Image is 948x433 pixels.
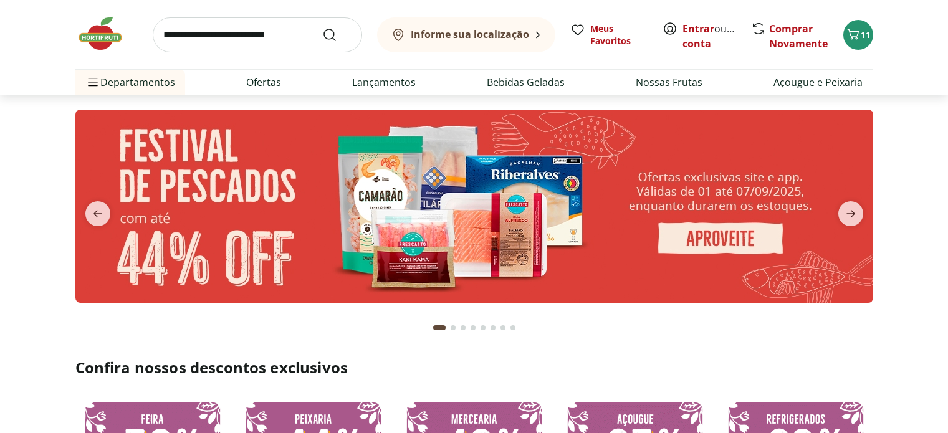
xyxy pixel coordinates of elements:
input: search [153,17,362,52]
a: Nossas Frutas [636,75,702,90]
button: Current page from fs-carousel [431,313,448,343]
button: Go to page 2 from fs-carousel [448,313,458,343]
span: ou [682,21,738,51]
button: next [828,201,873,226]
a: Bebidas Geladas [487,75,565,90]
button: Carrinho [843,20,873,50]
a: Lançamentos [352,75,416,90]
button: Go to page 6 from fs-carousel [488,313,498,343]
button: Go to page 3 from fs-carousel [458,313,468,343]
span: Meus Favoritos [590,22,648,47]
button: Go to page 4 from fs-carousel [468,313,478,343]
span: 11 [861,29,871,40]
button: Menu [85,67,100,97]
a: Comprar Novamente [769,22,828,50]
a: Criar conta [682,22,751,50]
img: Hortifruti [75,15,138,52]
button: Go to page 5 from fs-carousel [478,313,488,343]
button: previous [75,201,120,226]
button: Informe sua localização [377,17,555,52]
span: Departamentos [85,67,175,97]
button: Submit Search [322,27,352,42]
img: pescados [75,110,873,303]
a: Meus Favoritos [570,22,648,47]
a: Açougue e Peixaria [773,75,863,90]
button: Go to page 8 from fs-carousel [508,313,518,343]
b: Informe sua localização [411,27,529,41]
a: Entrar [682,22,714,36]
h2: Confira nossos descontos exclusivos [75,358,873,378]
a: Ofertas [246,75,281,90]
button: Go to page 7 from fs-carousel [498,313,508,343]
